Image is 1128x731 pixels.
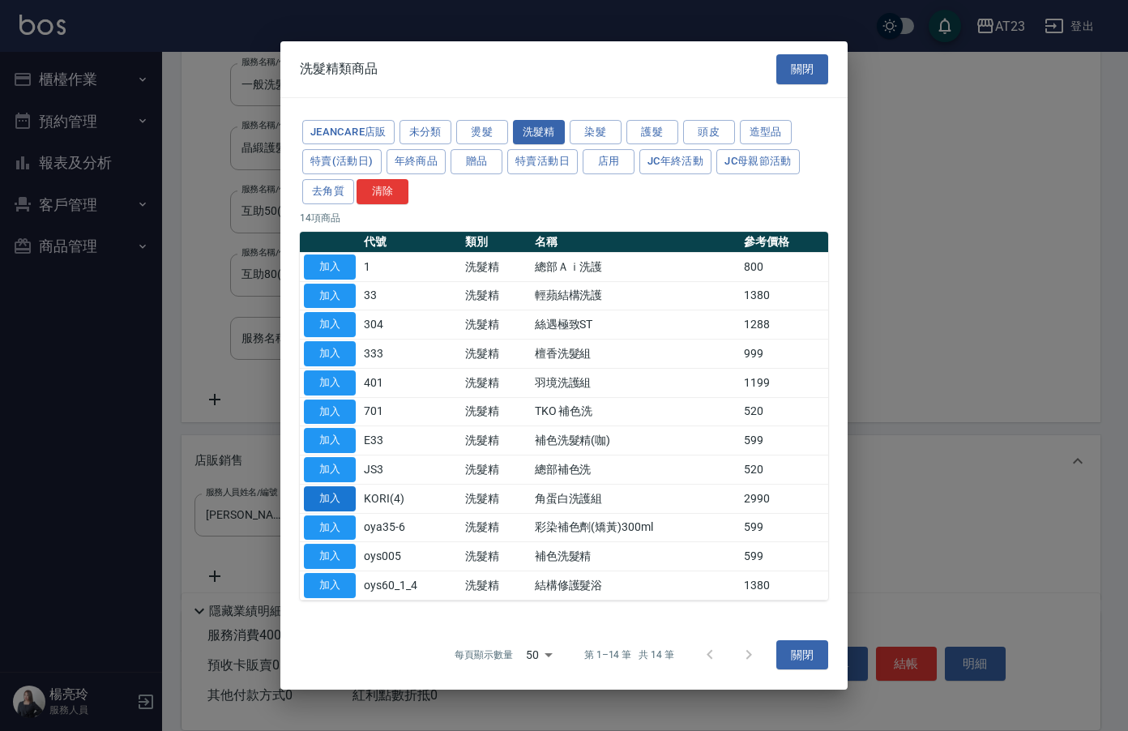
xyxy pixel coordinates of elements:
td: 絲遇極致ST [531,310,740,340]
button: 加入 [304,312,356,337]
button: 未分類 [399,120,451,145]
button: 加入 [304,486,356,511]
td: 洗髮精 [461,455,531,485]
p: 每頁顯示數量 [455,648,513,662]
td: 599 [740,513,828,542]
td: 洗髮精 [461,281,531,310]
td: 檀香洗髮組 [531,340,740,369]
td: 洗髮精 [461,542,531,571]
button: 加入 [304,515,356,541]
button: 加入 [304,457,356,482]
td: 洗髮精 [461,513,531,542]
td: 1380 [740,571,828,601]
button: JC年終活動 [639,149,711,174]
button: 加入 [304,544,356,569]
td: oya35-6 [360,513,461,542]
td: 1 [360,252,461,281]
td: 2990 [740,484,828,513]
td: 彩染補色劑(矯黃)300ml [531,513,740,542]
button: 加入 [304,284,356,309]
td: 補色洗髮精(咖) [531,426,740,455]
button: 特賣(活動日) [302,149,382,174]
td: oys60_1_4 [360,571,461,601]
button: 去角質 [302,179,354,204]
button: 加入 [304,341,356,366]
td: 總部Ａｉ洗護 [531,252,740,281]
td: 599 [740,542,828,571]
td: 洗髮精 [461,571,531,601]
td: 1199 [740,368,828,397]
button: JeanCare店販 [302,120,395,145]
td: 999 [740,340,828,369]
th: 名稱 [531,232,740,253]
td: 總部補色洗 [531,455,740,485]
button: 加入 [304,400,356,425]
button: 加入 [304,370,356,395]
td: 洗髮精 [461,310,531,340]
td: TKO 補色洗 [531,397,740,426]
td: 洗髮精 [461,340,531,369]
td: oys005 [360,542,461,571]
p: 第 1–14 筆 共 14 筆 [584,648,674,662]
td: 401 [360,368,461,397]
td: 洗髮精 [461,397,531,426]
td: 羽境洗護組 [531,368,740,397]
td: 洗髮精 [461,368,531,397]
button: 染髮 [570,120,622,145]
button: 年終商品 [387,149,446,174]
th: 參考價格 [740,232,828,253]
button: 造型品 [740,120,792,145]
button: JC母親節活動 [716,149,800,174]
td: 洗髮精 [461,484,531,513]
button: 護髮 [626,120,678,145]
th: 類別 [461,232,531,253]
td: JS3 [360,455,461,485]
td: 輕蘋結構洗護 [531,281,740,310]
td: 1380 [740,281,828,310]
th: 代號 [360,232,461,253]
td: 洗髮精 [461,426,531,455]
button: 店用 [583,149,634,174]
td: 1288 [740,310,828,340]
td: 520 [740,455,828,485]
td: 補色洗髮精 [531,542,740,571]
button: 加入 [304,254,356,280]
td: 520 [740,397,828,426]
td: KORI(4) [360,484,461,513]
button: 洗髮精 [513,120,565,145]
div: 50 [519,633,558,677]
td: 800 [740,252,828,281]
button: 加入 [304,428,356,453]
button: 關閉 [776,54,828,84]
td: E33 [360,426,461,455]
button: 清除 [357,179,408,204]
button: 贈品 [451,149,502,174]
button: 關閉 [776,640,828,670]
button: 特賣活動日 [507,149,578,174]
span: 洗髮精類商品 [300,61,378,77]
button: 加入 [304,573,356,598]
td: 333 [360,340,461,369]
td: 599 [740,426,828,455]
button: 頭皮 [683,120,735,145]
td: 701 [360,397,461,426]
p: 14 項商品 [300,211,828,225]
td: 33 [360,281,461,310]
td: 洗髮精 [461,252,531,281]
td: 結構修護髮浴 [531,571,740,601]
td: 角蛋白洗護組 [531,484,740,513]
button: 燙髮 [456,120,508,145]
td: 304 [360,310,461,340]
